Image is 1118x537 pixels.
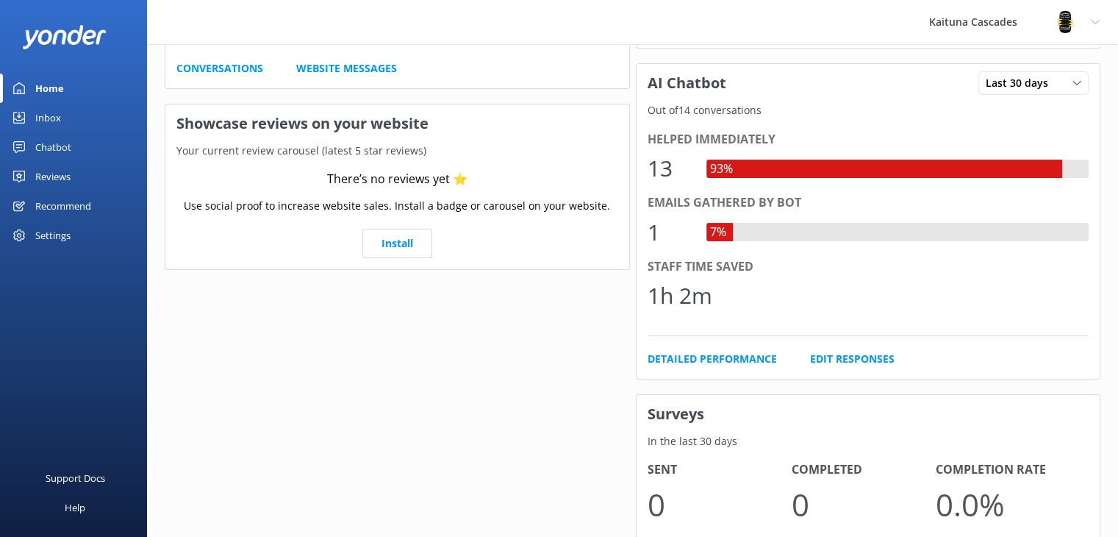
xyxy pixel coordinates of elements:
[648,130,1089,149] div: Helped immediately
[648,351,777,367] a: Detailed Performance
[296,60,397,77] a: Website Messages
[648,193,1089,213] div: Emails gathered by bot
[327,170,467,189] div: There’s no reviews yet ⭐
[35,132,71,162] div: Chatbot
[65,493,85,522] div: Help
[637,102,1100,118] p: Out of 14 conversations
[637,433,1100,449] p: In the last 30 days
[792,460,936,480] h4: Completed
[35,103,61,132] div: Inbox
[648,480,792,529] p: 0
[986,75,1057,91] span: Last 30 days
[648,151,692,186] div: 13
[184,198,610,214] p: Use social proof to increase website sales. Install a badge or carousel on your website.
[792,480,936,529] p: 0
[1054,11,1076,33] img: 802-1755650174.png
[22,25,107,49] img: yonder-white-logo.png
[648,278,712,313] div: 1h 2m
[648,460,792,480] h4: Sent
[648,257,1089,277] div: Staff time saved
[165,143,629,159] p: Your current review carousel (latest 5 star reviews)
[35,162,71,191] div: Reviews
[637,64,737,102] h3: AI Chatbot
[176,60,263,77] a: Conversations
[936,480,1080,529] p: 0.0 %
[706,160,737,179] div: 93%
[637,395,1100,433] h3: Surveys
[706,223,730,242] div: 7%
[46,463,105,493] div: Support Docs
[165,104,629,143] h3: Showcase reviews on your website
[35,74,64,103] div: Home
[362,229,432,258] a: Install
[810,351,895,367] a: Edit Responses
[648,215,692,250] div: 1
[35,191,91,221] div: Recommend
[936,460,1080,480] h4: Completion Rate
[35,221,71,250] div: Settings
